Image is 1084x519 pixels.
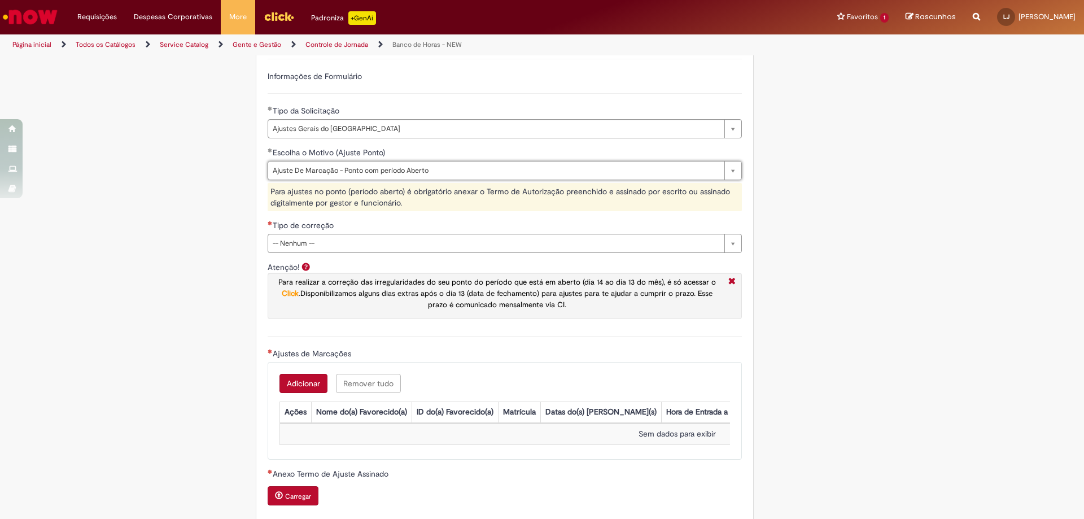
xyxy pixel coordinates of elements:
[282,289,299,298] a: Click
[268,486,318,505] button: Carregar anexo de Anexo Termo de Ajuste Assinado Required
[273,162,719,180] span: Ajuste De Marcação - Ponto com período Aberto
[311,402,412,423] th: Nome do(a) Favorecido(a)
[348,11,376,25] p: +GenAi
[229,11,247,23] span: More
[12,40,51,49] a: Página inicial
[311,11,376,25] div: Padroniza
[412,402,498,423] th: ID do(a) Favorecido(a)
[134,11,212,23] span: Despesas Corporativas
[880,13,889,23] span: 1
[300,289,713,309] span: Disponibilizamos alguns dias extras após o dia 13 (data de fechamento) para ajustes para te ajuda...
[76,40,135,49] a: Todos os Catálogos
[1019,12,1076,21] span: [PERSON_NAME]
[268,106,273,111] span: Obrigatório Preenchido
[273,234,719,252] span: -- Nenhum --
[77,11,117,23] span: Requisições
[273,147,387,158] span: Escolha o Motivo (Ajuste Ponto)
[273,120,719,138] span: Ajustes Gerais do [GEOGRAPHIC_DATA]
[268,183,742,211] div: Para ajustes no ponto (período aberto) é obrigatório anexar o Termo de Autorização preenchido e a...
[278,277,716,287] span: Para realizar a correção das irregularidades do seu ponto do período que está em aberto (dia 14 a...
[299,262,313,271] span: Ajuda para Atenção!
[268,148,273,152] span: Obrigatório Preenchido
[8,34,714,55] ul: Trilhas de página
[279,424,1075,445] td: Sem dados para exibir
[268,469,273,474] span: Necessários
[915,11,956,22] span: Rascunhos
[661,402,811,423] th: Hora de Entrada a ser ajustada no ponto
[906,12,956,23] a: Rascunhos
[273,220,336,230] span: Tipo de correção
[392,40,462,49] a: Banco de Horas - NEW
[279,402,311,423] th: Ações
[278,277,716,309] span: .
[279,374,327,393] button: Add a row for Ajustes de Marcações
[273,469,391,479] span: Anexo Termo de Ajuste Assinado
[273,106,342,116] span: Tipo da Solicitação
[1,6,59,28] img: ServiceNow
[268,262,299,272] label: Atenção!
[268,71,362,81] label: Informações de Formulário
[305,40,368,49] a: Controle de Jornada
[264,8,294,25] img: click_logo_yellow_360x200.png
[847,11,878,23] span: Favoritos
[285,492,311,501] small: Carregar
[160,40,208,49] a: Service Catalog
[1003,13,1009,20] span: LJ
[540,402,661,423] th: Datas do(s) [PERSON_NAME](s)
[273,348,353,359] span: Ajustes de Marcações
[268,349,273,354] span: Necessários
[233,40,281,49] a: Gente e Gestão
[268,221,273,225] span: Necessários
[498,402,540,423] th: Matrícula
[725,276,738,288] i: Fechar More information Por question_atencao_ajuste_ponto_aberto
